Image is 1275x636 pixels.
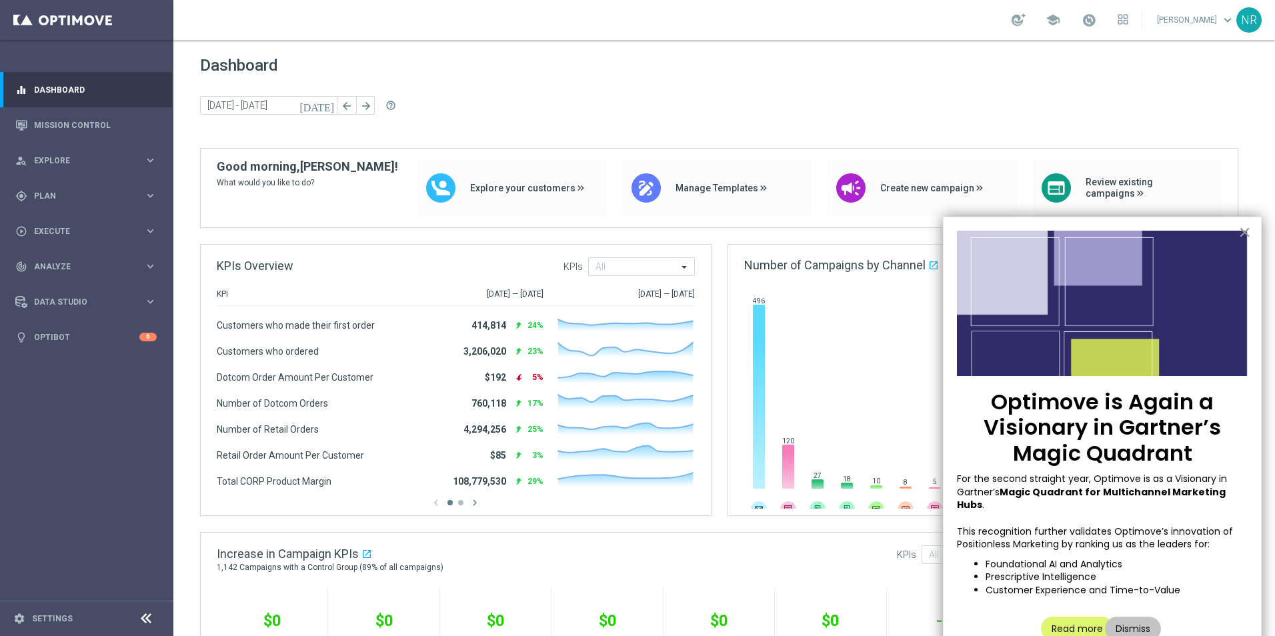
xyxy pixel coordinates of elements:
i: keyboard_arrow_right [144,154,157,167]
p: This recognition further validates Optimove’s innovation of Positionless Marketing by ranking us ... [957,525,1248,551]
i: keyboard_arrow_right [144,295,157,308]
span: Execute [34,227,144,235]
li: Customer Experience and Time-to-Value [986,584,1248,597]
span: Analyze [34,263,144,271]
div: Plan [15,190,144,202]
i: keyboard_arrow_right [144,189,157,202]
i: keyboard_arrow_right [144,225,157,237]
li: Prescriptive Intelligence [986,571,1248,584]
div: NR [1236,7,1262,33]
span: keyboard_arrow_down [1220,13,1235,27]
span: school [1046,13,1060,27]
a: [PERSON_NAME] [1156,10,1236,30]
i: keyboard_arrow_right [144,260,157,273]
span: Data Studio [34,298,144,306]
span: For the second straight year, Optimove is as a Visionary in Gartner’s [957,472,1230,499]
p: Optimove is Again a Visionary in Gartner’s Magic Quadrant [957,389,1248,466]
a: Mission Control [34,107,157,143]
i: track_changes [15,261,27,273]
button: Close [1238,221,1251,243]
span: . [982,498,984,511]
strong: Magic Quadrant for Multichannel Marketing Hubs [957,485,1228,512]
div: 6 [139,333,157,341]
div: Optibot [15,319,157,355]
div: Dashboard [15,72,157,107]
a: Settings [32,615,73,623]
span: Plan [34,192,144,200]
a: Optibot [34,319,139,355]
i: play_circle_outline [15,225,27,237]
div: Mission Control [15,107,157,143]
li: Foundational AI and Analytics [986,558,1248,571]
i: settings [13,613,25,625]
i: equalizer [15,84,27,96]
i: gps_fixed [15,190,27,202]
i: lightbulb [15,331,27,343]
i: person_search [15,155,27,167]
div: Analyze [15,261,144,273]
a: Dashboard [34,72,157,107]
div: Explore [15,155,144,167]
span: Explore [34,157,144,165]
div: Execute [15,225,144,237]
div: Data Studio [15,296,144,308]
